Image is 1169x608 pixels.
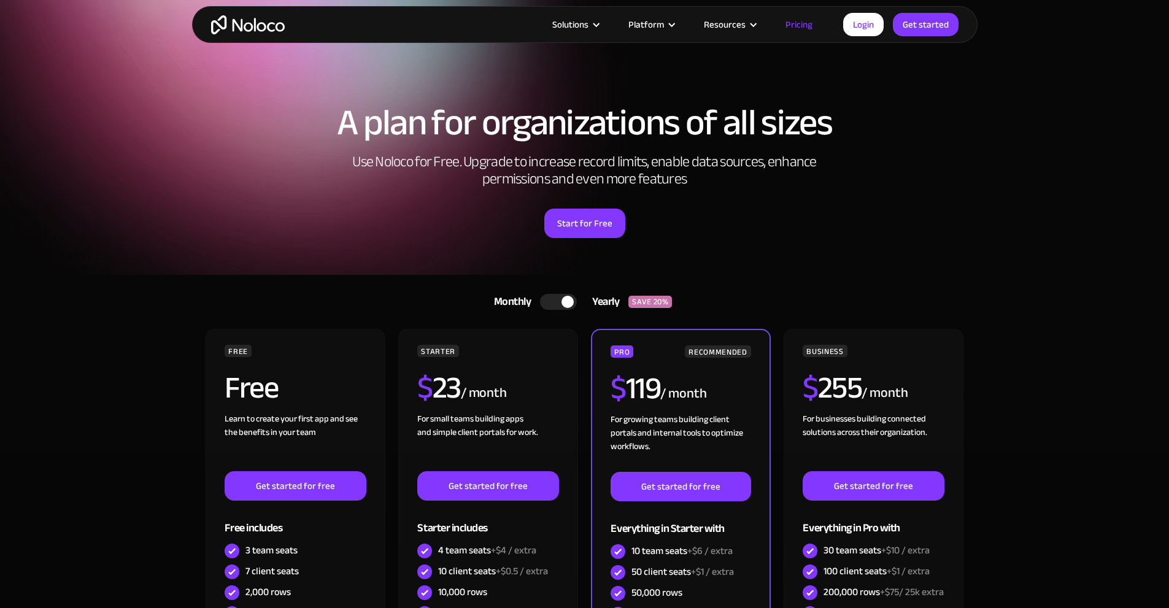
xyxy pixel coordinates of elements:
[691,563,734,581] span: +$1 / extra
[611,345,633,358] div: PRO
[770,17,828,33] a: Pricing
[225,345,252,357] div: FREE
[613,17,689,33] div: Platform
[491,541,536,560] span: +$4 / extra
[552,17,588,33] div: Solutions
[496,562,548,580] span: +$0.5 / extra
[704,17,746,33] div: Resources
[438,585,487,599] div: 10,000 rows
[544,209,625,238] a: Start for Free
[204,104,965,141] h1: A plan for organizations of all sizes
[417,471,558,501] a: Get started for free
[611,501,750,541] div: Everything in Starter with
[803,471,944,501] a: Get started for free
[803,412,944,471] div: For businesses building connected solutions across their organization. ‍
[803,345,847,357] div: BUSINESS
[417,412,558,471] div: For small teams building apps and simple client portals for work. ‍
[438,544,536,557] div: 4 team seats
[417,345,458,357] div: STARTER
[245,585,291,599] div: 2,000 rows
[803,372,862,403] h2: 255
[461,383,507,403] div: / month
[685,345,750,358] div: RECOMMENDED
[803,501,944,541] div: Everything in Pro with
[211,15,285,34] a: home
[417,372,461,403] h2: 23
[611,360,626,417] span: $
[887,562,930,580] span: +$1 / extra
[611,413,750,472] div: For growing teams building client portals and internal tools to optimize workflows.
[631,544,733,558] div: 10 team seats
[687,542,733,560] span: +$6 / extra
[628,296,672,308] div: SAVE 20%
[225,501,366,541] div: Free includes
[803,359,818,417] span: $
[660,384,706,404] div: / month
[611,373,660,404] h2: 119
[245,564,299,578] div: 7 client seats
[880,583,944,601] span: +$75/ 25k extra
[689,17,770,33] div: Resources
[631,565,734,579] div: 50 client seats
[417,359,433,417] span: $
[824,544,930,557] div: 30 team seats
[611,472,750,501] a: Get started for free
[893,13,959,36] a: Get started
[537,17,613,33] div: Solutions
[245,544,298,557] div: 3 team seats
[628,17,664,33] div: Platform
[862,383,908,403] div: / month
[824,564,930,578] div: 100 client seats
[417,501,558,541] div: Starter includes
[225,412,366,471] div: Learn to create your first app and see the benefits in your team ‍
[577,293,628,311] div: Yearly
[881,541,930,560] span: +$10 / extra
[339,153,830,188] h2: Use Noloco for Free. Upgrade to increase record limits, enable data sources, enhance permissions ...
[225,471,366,501] a: Get started for free
[824,585,944,599] div: 200,000 rows
[631,586,682,599] div: 50,000 rows
[843,13,884,36] a: Login
[479,293,541,311] div: Monthly
[438,564,548,578] div: 10 client seats
[225,372,278,403] h2: Free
